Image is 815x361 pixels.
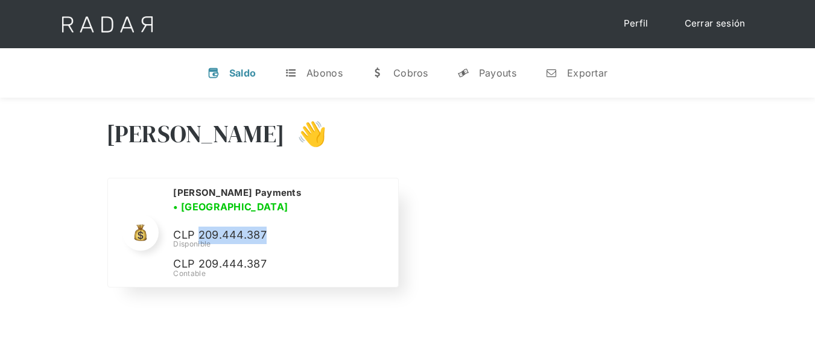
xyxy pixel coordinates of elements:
p: CLP 209.444.387 [173,227,354,244]
h2: [PERSON_NAME] Payments [173,187,301,199]
h3: 👋 [285,119,327,149]
div: v [208,67,220,79]
div: Payouts [479,67,516,79]
div: Contable [173,268,383,279]
h3: [PERSON_NAME] [106,119,285,149]
a: Cerrar sesión [673,12,758,36]
div: t [285,67,297,79]
div: n [545,67,557,79]
p: CLP 209.444.387 [173,256,354,273]
div: y [457,67,469,79]
a: Perfil [612,12,661,36]
h3: • [GEOGRAPHIC_DATA] [173,199,288,214]
div: Exportar [567,67,607,79]
div: w [372,67,384,79]
div: Abonos [306,67,343,79]
div: Cobros [393,67,428,79]
div: Disponible [173,239,383,250]
div: Saldo [229,67,256,79]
